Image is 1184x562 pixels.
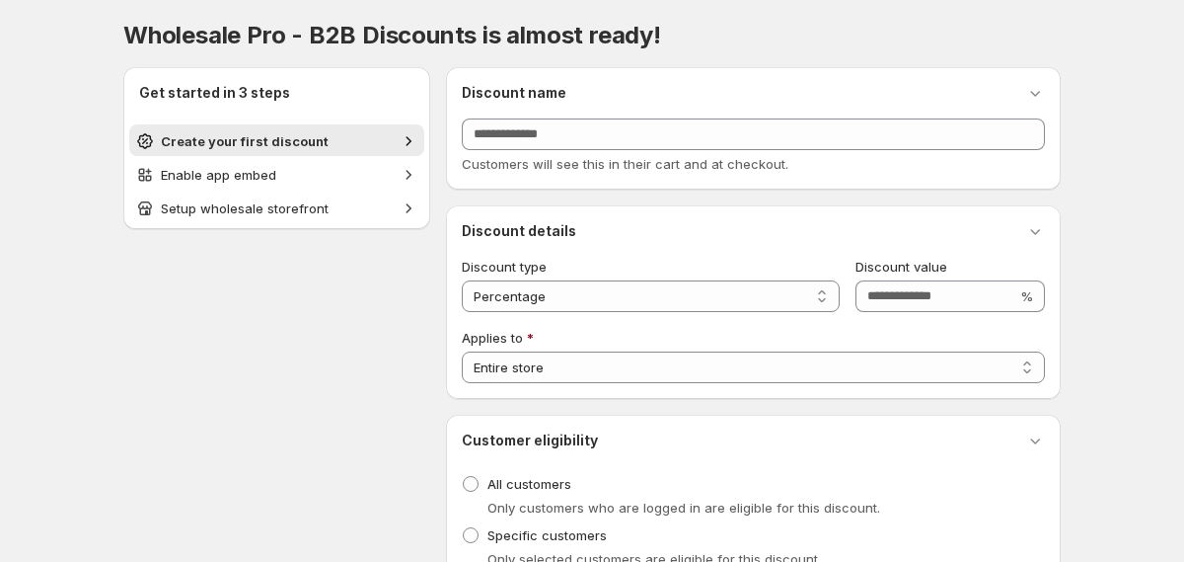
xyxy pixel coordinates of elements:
[462,156,788,172] span: Customers will see this in their cart and at checkout.
[161,167,276,183] span: Enable app embed
[123,20,1061,51] h1: Wholesale Pro - B2B Discounts is almost ready!
[462,431,598,450] h3: Customer eligibility
[487,500,880,516] span: Only customers who are logged in are eligible for this discount.
[462,221,576,241] h3: Discount details
[462,83,566,103] h3: Discount name
[462,330,523,346] span: Applies to
[855,259,947,275] span: Discount value
[487,527,607,543] span: Specific customers
[139,83,414,103] h2: Get started in 3 steps
[487,476,571,492] span: All customers
[161,201,329,216] span: Setup wholesale storefront
[161,133,329,149] span: Create your first discount
[462,259,547,275] span: Discount type
[1020,288,1033,304] span: %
